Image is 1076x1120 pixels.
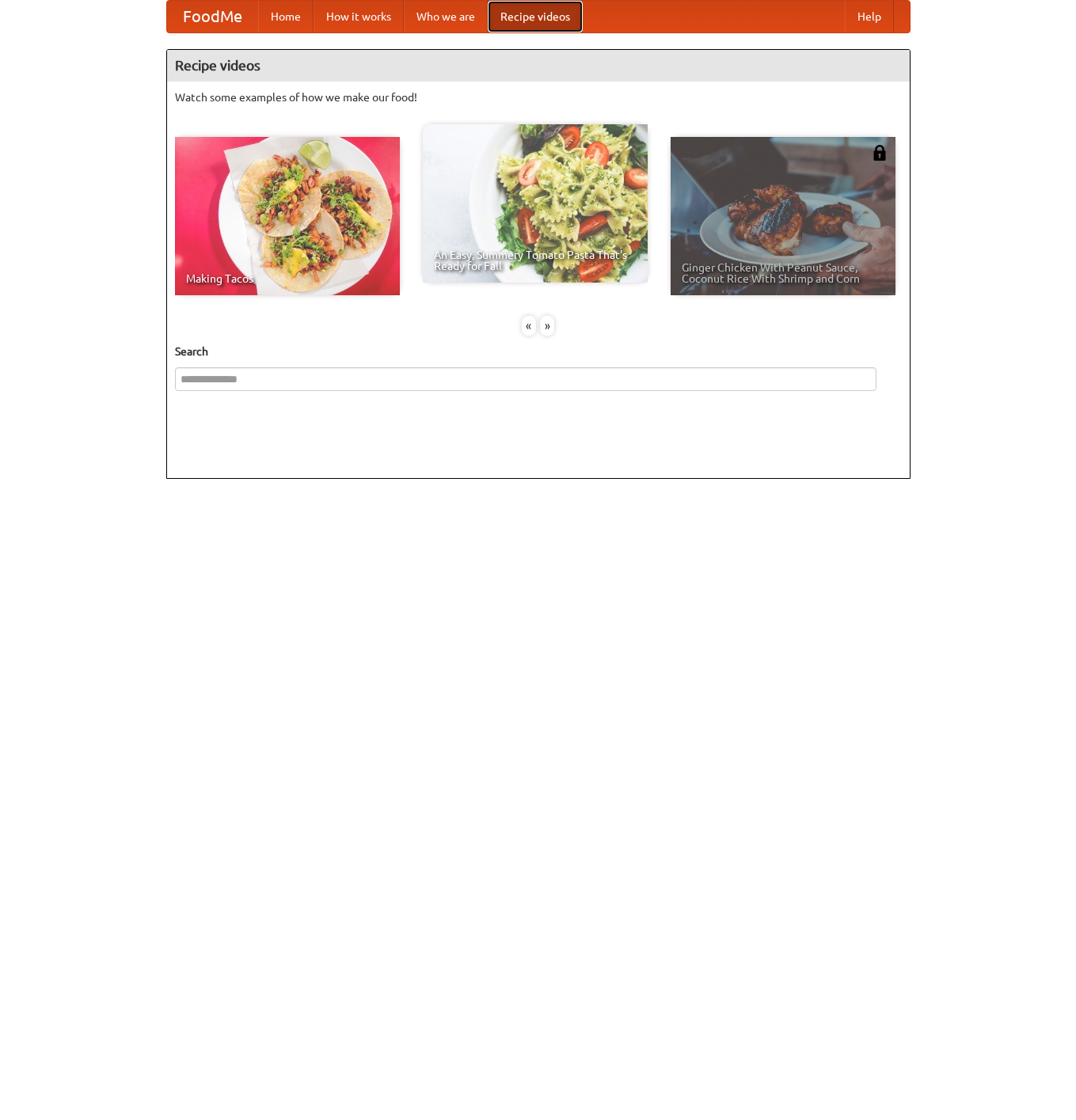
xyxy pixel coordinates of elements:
a: Making Tacos [175,137,400,295]
h4: Recipe videos [167,50,910,82]
a: Recipe videos [488,1,583,32]
h5: Search [175,344,902,359]
span: An Easy, Summery Tomato Pasta That's Ready for Fall [434,249,637,271]
span: Making Tacos [186,273,389,284]
a: FoodMe [167,1,258,32]
a: Home [258,1,314,32]
div: » [540,316,554,336]
a: An Easy, Summery Tomato Pasta That's Ready for Fall [423,124,648,283]
a: Who we are [404,1,488,32]
p: Watch some examples of how we make our food! [175,89,902,105]
a: How it works [314,1,404,32]
img: 483408.png [872,145,888,161]
a: Help [845,1,894,32]
div: « [522,316,536,336]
